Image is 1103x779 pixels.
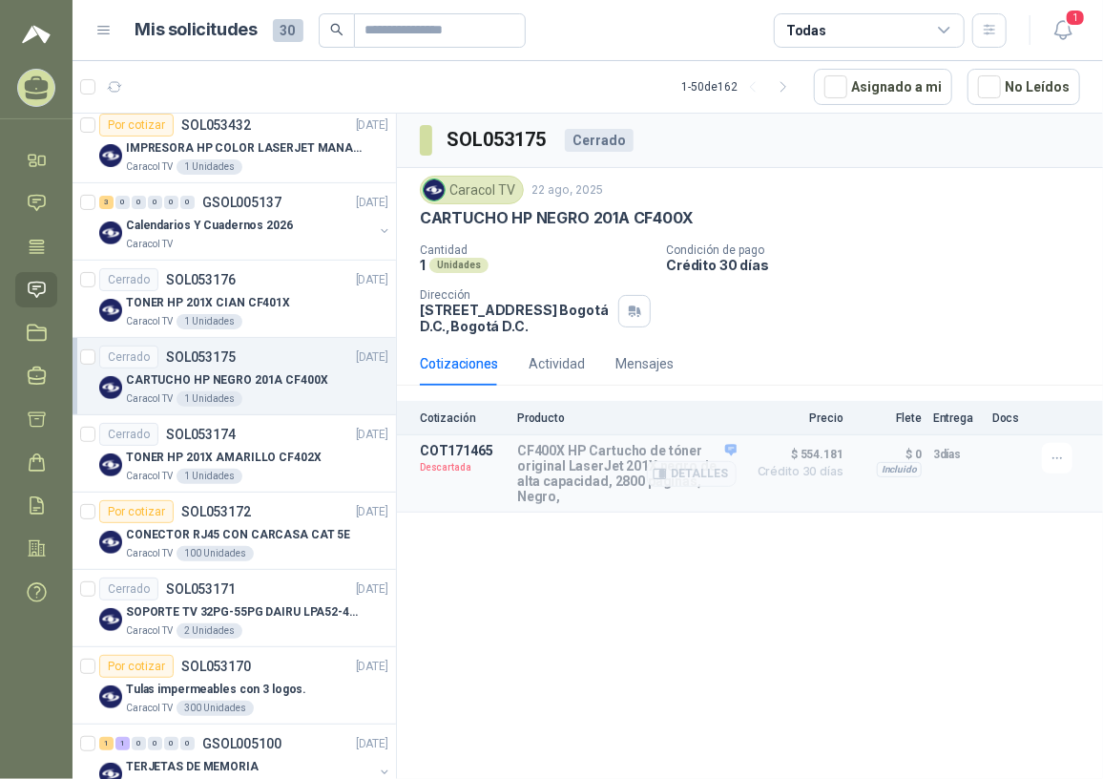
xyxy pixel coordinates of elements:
[933,443,981,466] p: 3 días
[180,737,195,750] div: 0
[814,69,952,105] button: Asignado a mi
[1065,9,1086,27] span: 1
[126,159,173,175] p: Caracol TV
[148,737,162,750] div: 0
[177,623,242,639] div: 2 Unidades
[99,299,122,322] img: Company Logo
[420,443,506,458] p: COT171465
[126,681,306,699] p: Tulas impermeables con 3 logos.
[181,660,251,673] p: SOL053170
[73,261,396,338] a: CerradoSOL053176[DATE] Company LogoTONER HP 201X CIAN CF401XCaracol TV1 Unidades
[166,428,236,441] p: SOL053174
[99,268,158,291] div: Cerrado
[126,758,259,776] p: TERJETAS DE MEMORIA
[126,217,293,235] p: Calendarios Y Cuadernos 2026
[132,737,146,750] div: 0
[73,647,396,725] a: Por cotizarSOL053170[DATE] Company LogoTulas impermeables con 3 logos.Caracol TV300 Unidades
[517,443,737,504] p: CF400X HP Cartucho de tóner original LaserJet 201X negro de alta capacidad, 2800 páginas, Negro,
[748,443,843,466] span: $ 554.181
[126,526,350,544] p: CONECTOR RJ45 CON CARCASA CAT 5E
[615,353,674,374] div: Mensajes
[126,546,173,561] p: Caracol TV
[177,314,242,329] div: 1 Unidades
[420,176,524,204] div: Caracol TV
[565,129,634,152] div: Cerrado
[126,139,364,158] p: IMPRESORA HP COLOR LASERJET MANAGED E45028DN
[22,23,51,46] img: Logo peakr
[356,658,388,676] p: [DATE]
[126,371,328,389] p: CARTUCHO HP NEGRO 201A CF400X
[99,376,122,399] img: Company Logo
[126,314,173,329] p: Caracol TV
[135,16,258,44] h1: Mis solicitudes
[420,243,651,257] p: Cantidad
[99,737,114,750] div: 1
[429,258,489,273] div: Unidades
[356,116,388,135] p: [DATE]
[177,469,242,484] div: 1 Unidades
[166,582,236,596] p: SOL053171
[356,348,388,367] p: [DATE]
[420,302,611,334] p: [STREET_ADDRESS] Bogotá D.C. , Bogotá D.C.
[115,737,130,750] div: 1
[855,411,922,425] p: Flete
[356,426,388,444] p: [DATE]
[99,453,122,476] img: Company Logo
[531,181,603,200] p: 22 ago, 2025
[164,737,178,750] div: 0
[420,288,611,302] p: Dirección
[420,257,426,273] p: 1
[968,69,1080,105] button: No Leídos
[99,196,114,209] div: 3
[177,701,254,716] div: 300 Unidades
[424,179,445,200] img: Company Logo
[126,623,173,639] p: Caracol TV
[99,655,174,678] div: Por cotizar
[99,531,122,554] img: Company Logo
[99,685,122,708] img: Company Logo
[517,411,737,425] p: Producto
[126,449,322,467] p: TONER HP 201X AMARILLO CF402X
[748,466,843,477] span: Crédito 30 días
[73,106,396,183] a: Por cotizarSOL053432[DATE] Company LogoIMPRESORA HP COLOR LASERJET MANAGED E45028DNCaracol TV1 Un...
[166,350,236,364] p: SOL053175
[933,411,981,425] p: Entrega
[73,493,396,570] a: Por cotizarSOL053172[DATE] Company LogoCONECTOR RJ45 CON CARCASA CAT 5ECaracol TV100 Unidades
[420,353,498,374] div: Cotizaciones
[73,415,396,493] a: CerradoSOL053174[DATE] Company LogoTONER HP 201X AMARILLO CF402XCaracol TV1 Unidades
[126,701,173,716] p: Caracol TV
[748,411,843,425] p: Precio
[356,580,388,599] p: [DATE]
[1046,13,1080,48] button: 1
[115,196,130,209] div: 0
[666,243,1095,257] p: Condición de pago
[420,411,506,425] p: Cotización
[99,221,122,244] img: Company Logo
[148,196,162,209] div: 0
[356,194,388,212] p: [DATE]
[99,346,158,368] div: Cerrado
[99,500,174,523] div: Por cotizar
[420,208,694,228] p: CARTUCHO HP NEGRO 201A CF400X
[177,546,254,561] div: 100 Unidades
[356,503,388,521] p: [DATE]
[202,737,281,750] p: GSOL005100
[73,338,396,415] a: CerradoSOL053175[DATE] Company LogoCARTUCHO HP NEGRO 201A CF400XCaracol TV1 Unidades
[529,353,585,374] div: Actividad
[132,196,146,209] div: 0
[99,144,122,167] img: Company Logo
[992,411,1030,425] p: Docs
[647,461,737,487] button: Detalles
[273,19,303,42] span: 30
[126,391,173,407] p: Caracol TV
[166,273,236,286] p: SOL053176
[786,20,826,41] div: Todas
[330,23,343,36] span: search
[164,196,178,209] div: 0
[181,505,251,518] p: SOL053172
[447,125,550,155] h3: SOL053175
[681,72,799,102] div: 1 - 50 de 162
[99,114,174,137] div: Por cotizar
[181,118,251,132] p: SOL053432
[73,570,396,647] a: CerradoSOL053171[DATE] Company LogoSOPORTE TV 32PG-55PG DAIRU LPA52-446KIT2Caracol TV2 Unidades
